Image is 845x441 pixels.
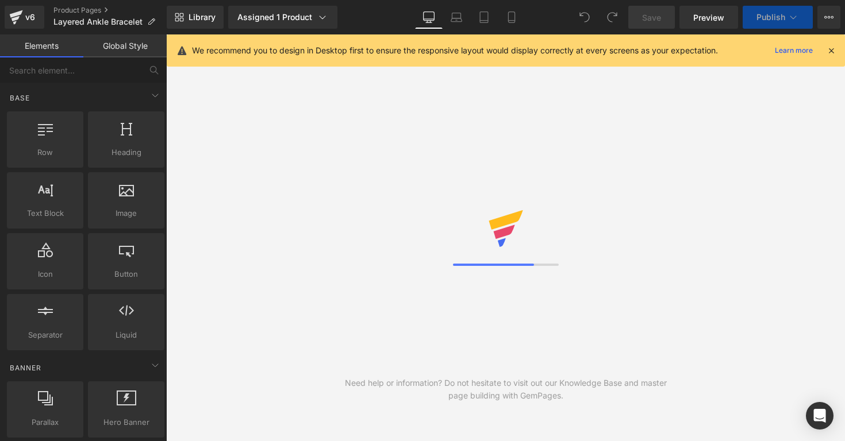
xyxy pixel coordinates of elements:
a: Preview [679,6,738,29]
span: Icon [10,268,80,280]
div: Open Intercom Messenger [806,402,834,430]
button: More [817,6,840,29]
a: Tablet [470,6,498,29]
span: Publish [756,13,785,22]
span: Separator [10,329,80,341]
a: Desktop [415,6,443,29]
span: Library [189,12,216,22]
a: Laptop [443,6,470,29]
span: Parallax [10,416,80,428]
a: Learn more [770,44,817,57]
span: Liquid [91,329,161,341]
span: Heading [91,146,161,158]
div: Need help or information? Do not hesitate to visit out our Knowledge Base and master page buildin... [336,377,675,402]
a: Product Pages [53,6,167,15]
span: Banner [9,362,43,373]
span: Image [91,207,161,219]
div: Assigned 1 Product [237,11,328,23]
span: Button [91,268,161,280]
p: We recommend you to design in Desktop first to ensure the responsive layout would display correct... [192,44,718,57]
a: Mobile [498,6,525,29]
a: Global Style [83,34,167,57]
span: Row [10,146,80,158]
div: v6 [23,10,37,25]
button: Undo [573,6,596,29]
a: New Library [167,6,224,29]
button: Redo [601,6,624,29]
span: Text Block [10,207,80,219]
span: Base [9,92,31,103]
span: Save [642,11,661,24]
span: Hero Banner [91,416,161,428]
span: Layered Ankle Bracelet [53,17,143,26]
span: Preview [693,11,724,24]
a: v6 [5,6,44,29]
button: Publish [743,6,813,29]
